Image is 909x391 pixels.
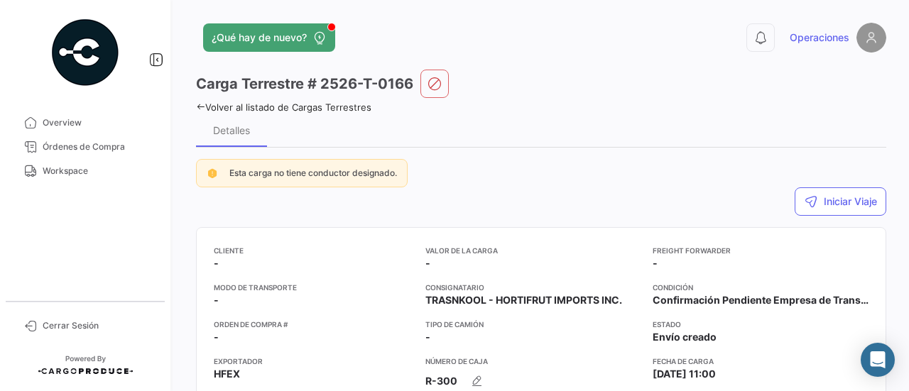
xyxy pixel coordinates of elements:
[212,31,307,45] span: ¿Qué hay de nuevo?
[425,330,430,344] span: -
[43,116,153,129] span: Overview
[214,330,219,344] span: -
[653,256,658,270] span: -
[653,367,716,381] span: [DATE] 11:00
[214,256,219,270] span: -
[11,135,159,159] a: Órdenes de Compra
[425,282,641,293] app-card-info-title: Consignatario
[214,282,414,293] app-card-info-title: Modo de Transporte
[214,245,414,256] app-card-info-title: Cliente
[425,374,457,388] span: R-300
[856,23,886,53] img: placeholder-user.png
[861,343,895,377] div: Abrir Intercom Messenger
[790,31,849,45] span: Operaciones
[196,74,413,94] h3: Carga Terrestre # 2526-T-0166
[425,356,641,367] app-card-info-title: Número de Caja
[11,159,159,183] a: Workspace
[203,23,335,52] button: ¿Qué hay de nuevo?
[214,356,414,367] app-card-info-title: Exportador
[43,165,153,177] span: Workspace
[213,124,250,136] div: Detalles
[653,282,869,293] app-card-info-title: Condición
[425,319,641,330] app-card-info-title: Tipo de Camión
[214,367,240,381] span: HFEX
[653,245,869,256] app-card-info-title: Freight Forwarder
[43,141,153,153] span: Órdenes de Compra
[425,245,641,256] app-card-info-title: Valor de la Carga
[214,293,219,307] span: -
[196,101,371,113] a: Volver al listado de Cargas Terrestres
[43,319,153,332] span: Cerrar Sesión
[425,256,430,270] span: -
[11,111,159,135] a: Overview
[653,330,717,344] span: Envío creado
[229,167,397,178] span: Esta carga no tiene conductor designado.
[795,187,886,216] button: Iniciar Viaje
[653,356,869,367] app-card-info-title: Fecha de carga
[425,293,622,307] span: TRASNKOOL - HORTIFRUT IMPORTS INC.
[214,319,414,330] app-card-info-title: Orden de Compra #
[50,17,121,88] img: powered-by.png
[653,319,869,330] app-card-info-title: Estado
[653,293,869,307] span: Confirmación Pendiente Empresa de Transporte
